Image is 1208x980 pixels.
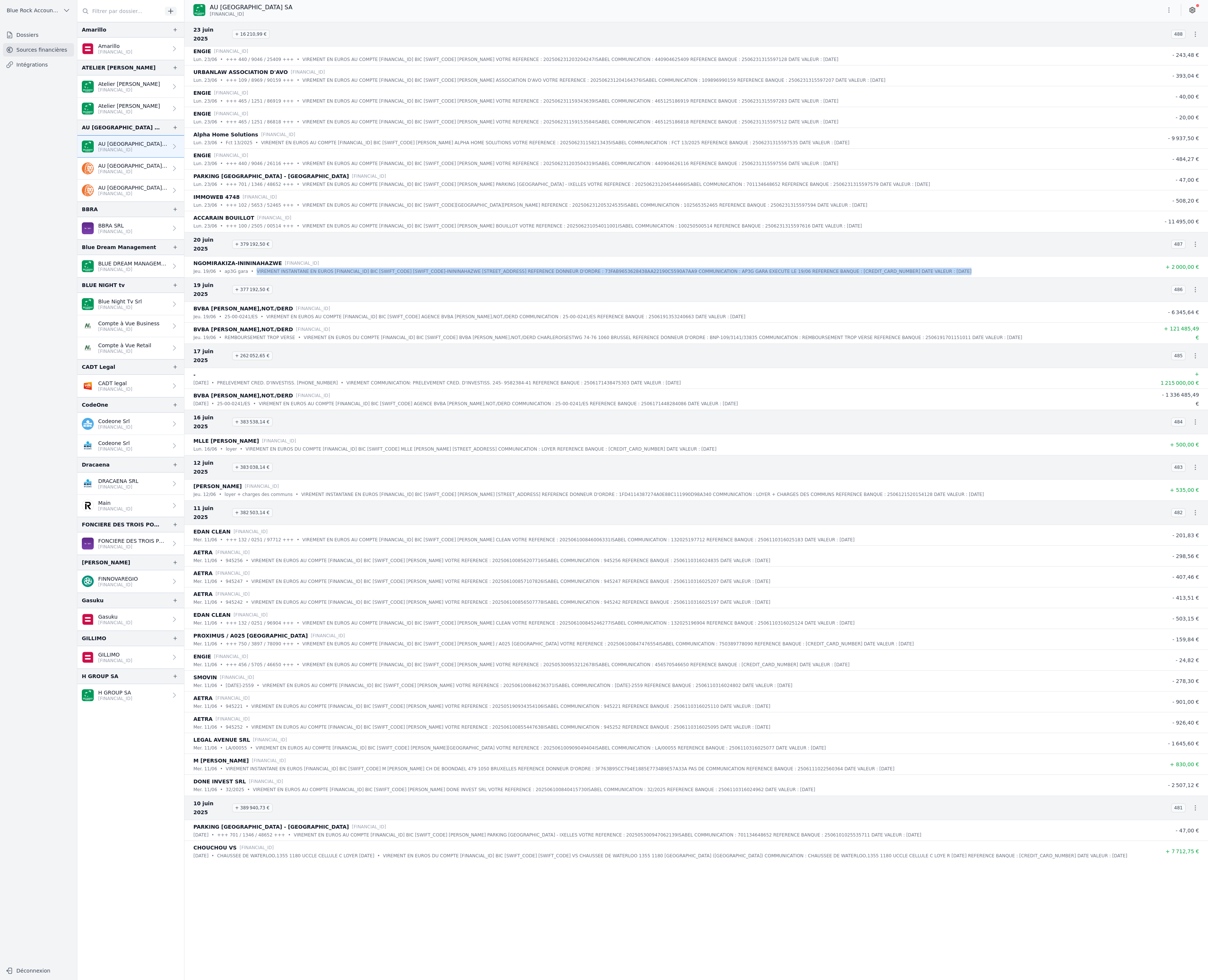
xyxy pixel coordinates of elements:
[1171,285,1186,294] span: 486
[98,620,132,626] p: [FINANCIAL_ID]
[82,162,94,174] img: ing.png
[220,160,223,167] div: •
[82,222,94,234] img: BEOBANK_CTBKBEBX.png
[193,181,217,188] p: lun. 23/06
[219,268,222,275] div: •
[232,30,270,39] span: + 16 210,99 €
[226,118,294,126] p: +++ 465 / 1251 / 86818 +++
[225,491,293,498] p: loyer + charges des communs
[98,342,151,349] p: Compte à Vue Retail
[77,158,184,180] a: AU [GEOGRAPHIC_DATA] SA [FINANCIAL_ID]
[257,268,971,275] p: VIREMENT INSTANTANE EN EUROS [FINANCIAL_ID] BIC [SWIFT_CODE] [SWIFT_CODE]-INININAHAZWE [STREET_AD...
[82,342,94,354] img: NAGELMACKERS_BNAGBEBBXXX.png
[261,139,849,146] p: VIREMENT EN EUROS AU COMPTE [FINANCIAL_ID] BIC [SWIFT_CODE] [PERSON_NAME] ALPHA HOME SOLUTIONS VO...
[98,477,138,485] p: DRACAENA SRL
[82,184,94,196] img: ing.png
[82,25,106,34] div: Amarillo
[212,400,214,407] div: •
[1170,442,1199,448] span: + 500,00 €
[77,4,162,18] input: Filtrer par dossier...
[297,118,299,126] div: •
[77,473,184,495] a: DRACAENA SRL [FINANCIAL_ID]
[98,380,132,387] p: CADT legal
[214,89,248,97] p: [FINANCIAL_ID]
[82,418,94,430] img: kbc.png
[220,445,223,453] div: •
[82,558,130,567] div: [PERSON_NAME]
[98,439,132,447] p: Codeone Srl
[193,202,217,209] p: lun. 23/06
[193,599,217,606] p: mer. 11/06
[98,184,168,191] p: AU [GEOGRAPHIC_DATA] SA
[98,298,142,305] p: Blue Night Tv Srl
[193,578,217,585] p: mer. 11/06
[226,77,294,84] p: +++ 109 / 8969 / 90159 +++
[77,337,184,359] a: Compte à Vue Retail [FINANCIAL_ID]
[226,181,294,188] p: +++ 701 / 1346 / 48652 +++
[226,97,294,105] p: +++ 465 / 1251 / 86919 +++
[193,569,213,578] p: AETRA
[193,413,229,431] span: 16 juin 2025
[82,298,94,310] img: BNP_BE_BUSINESS_GEBABEBB.png
[297,202,299,209] div: •
[98,484,138,490] p: [FINANCIAL_ID]
[220,640,223,648] div: •
[193,370,196,379] p: -
[98,326,160,332] p: [FINANCIAL_ID]
[98,651,132,658] p: GILLIMO
[193,4,205,16] img: BNP_BE_BUSINESS_GEBABEBB.png
[98,191,168,197] p: [FINANCIAL_ID]
[225,313,258,320] p: 25-00-0241/ES
[193,379,209,387] p: [DATE]
[193,313,216,320] p: jeu. 19/06
[302,181,930,188] p: VIREMENT EN EUROS AU COMPTE [FINANCIAL_ID] BIC [SWIFT_CODE] [PERSON_NAME] PARKING [GEOGRAPHIC_DAT...
[98,446,132,452] p: [FINANCIAL_ID]
[243,193,277,201] p: [FINANCIAL_ID]
[82,538,94,549] img: BEOBANK_CTBKBEBX.png
[193,109,211,118] p: ENGIE
[1172,574,1199,580] span: - 407,46 €
[82,103,94,115] img: BNP_BE_BUSINESS_GEBABEBB.png
[220,222,223,230] div: •
[1164,326,1199,341] span: + 121 485,49 €
[298,334,301,341] div: •
[220,118,223,126] div: •
[82,63,155,72] div: ATELIER [PERSON_NAME]
[82,320,94,332] img: NAGELMACKERS_BNAGBEBBXXX.png
[82,613,94,625] img: belfius.png
[1172,553,1199,559] span: - 298,56 €
[98,418,132,425] p: Codeone Srl
[77,98,184,120] a: Atelier [PERSON_NAME] [FINANCIAL_ID]
[82,281,125,290] div: BLUE NIGHT tv
[232,285,273,294] span: + 377 192,50 €
[1162,392,1199,407] span: - 1 336 485,49 €
[302,118,838,126] p: VIREMENT EN EUROS AU COMPTE [FINANCIAL_ID] BIC [SWIFT_CODE] [PERSON_NAME] VOTRE REFERENCE : 20250...
[98,49,132,55] p: [FINANCIAL_ID]
[296,326,330,333] p: [FINANCIAL_ID]
[77,532,184,555] a: FONCIERE DES TROIS PONTS [FINANCIAL_ID]
[193,557,217,564] p: mer. 11/06
[98,696,132,702] p: [FINANCIAL_ID]
[302,56,838,63] p: VIREMENT EN EUROS AU COMPTE [FINANCIAL_ID] BIC [SWIFT_CODE] [PERSON_NAME] VOTRE REFERENCE : 20250...
[220,619,223,627] div: •
[98,506,132,512] p: [FINANCIAL_ID]
[193,47,211,56] p: ENGIE
[82,362,115,371] div: CADT Legal
[193,445,217,453] p: lun. 16/06
[297,77,299,84] div: •
[193,97,217,105] p: lun. 23/06
[77,684,184,706] a: H GROUP SA [FINANCIAL_ID]
[77,217,184,239] a: BBRA SRL [FINANCIAL_ID]
[193,77,217,84] p: lun. 23/06
[82,440,94,452] img: KBC_BRUSSELS_KREDBEBB.png
[210,11,244,17] span: [FINANCIAL_ID]
[217,400,250,407] p: 25-00-0241/ES
[226,557,243,564] p: 945256
[1166,264,1199,270] span: + 2 000,00 €
[77,570,184,593] a: FINNOVAREGIO [FINANCIAL_ID]
[77,315,184,337] a: Compte à Vue Business [FINANCIAL_ID]
[245,445,716,453] p: VIREMENT EN EUROS DU COMPTE [FINANCIAL_ID] BIC [SWIFT_CODE] MLLE [PERSON_NAME] [STREET_ADDRESS] C...
[193,527,231,536] p: EDAN CLEAN
[259,400,738,407] p: VIREMENT EN EUROS AU COMPTE [FINANCIAL_ID] BIC [SWIFT_CODE] AGENCE BVBA [PERSON_NAME],NOT./DERD C...
[232,508,273,517] span: + 382 503,14 €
